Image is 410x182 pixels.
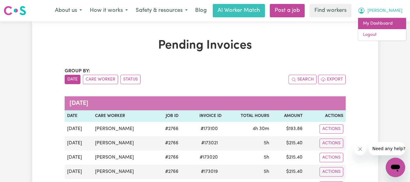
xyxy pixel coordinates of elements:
[155,122,181,136] td: # 2766
[4,4,26,18] a: Careseekers logo
[264,169,269,174] span: 5 hours
[83,75,118,84] button: sort invoices by care worker
[197,168,222,175] span: # 173019
[65,96,346,110] caption: [DATE]
[198,139,222,147] span: # 173021
[155,150,181,165] td: # 2766
[386,158,405,177] iframe: Button to launch messaging window
[369,142,405,155] iframe: Message from company
[132,4,191,17] button: Safety & resources
[93,150,155,165] td: [PERSON_NAME]
[65,165,93,179] td: [DATE]
[320,139,343,148] button: Actions
[358,29,406,41] a: Logout
[191,4,210,17] a: Blog
[213,4,265,17] a: AI Worker Match
[264,141,269,146] span: 5 hours
[252,126,269,131] span: 4 hours 30 minutes
[65,110,93,122] th: Date
[51,4,86,17] button: About us
[65,136,93,150] td: [DATE]
[305,110,346,122] th: Actions
[320,153,343,162] button: Actions
[354,143,366,155] iframe: Close message
[93,165,155,179] td: [PERSON_NAME]
[320,124,343,134] button: Actions
[93,110,155,122] th: Care Worker
[86,4,132,17] button: How it works
[196,154,222,161] span: # 173020
[354,4,406,17] button: My Account
[120,75,141,84] button: sort invoices by paid status
[368,8,402,14] span: [PERSON_NAME]
[320,167,343,177] button: Actions
[181,110,224,122] th: Invoice ID
[272,136,305,150] td: $ 215.40
[93,136,155,150] td: [PERSON_NAME]
[272,150,305,165] td: $ 215.40
[264,155,269,160] span: 5 hours
[358,18,406,41] div: My Account
[272,165,305,179] td: $ 215.40
[155,136,181,150] td: # 2766
[4,5,26,16] img: Careseekers logo
[197,125,222,132] span: # 173100
[65,122,93,136] td: [DATE]
[318,75,346,84] button: Export
[289,75,317,84] button: Search
[270,4,305,17] a: Post a job
[272,110,305,122] th: Amount
[358,18,406,29] a: My Dashboard
[65,75,80,84] button: sort invoices by date
[155,165,181,179] td: # 2766
[65,150,93,165] td: [DATE]
[224,110,272,122] th: Total Hours
[310,4,351,17] a: Find workers
[4,4,37,9] span: Need any help?
[65,69,90,74] span: Group by:
[155,110,181,122] th: Job ID
[93,122,155,136] td: [PERSON_NAME]
[65,38,346,53] h1: Pending Invoices
[272,122,305,136] td: $ 193.86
